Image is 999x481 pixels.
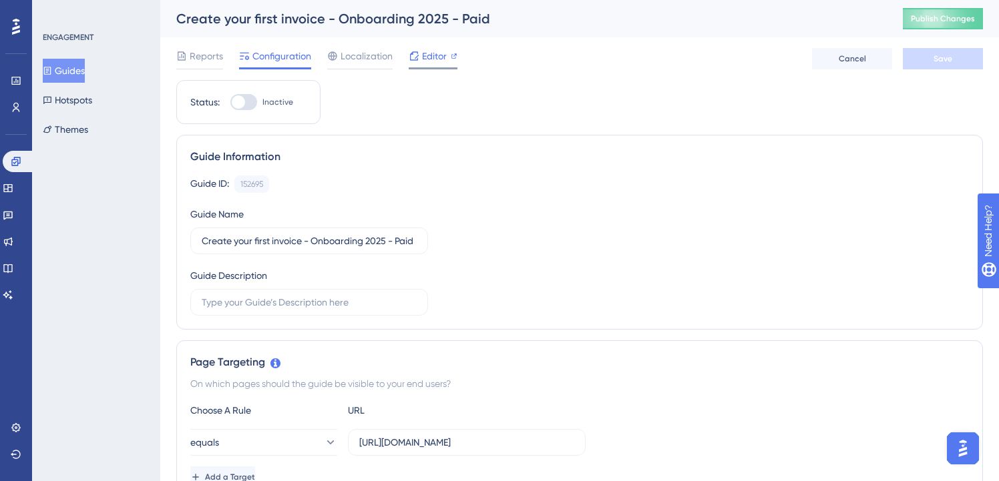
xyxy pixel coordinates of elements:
button: Cancel [812,48,892,69]
button: Publish Changes [903,8,983,29]
div: On which pages should the guide be visible to your end users? [190,376,969,392]
span: Save [934,53,952,64]
div: Guide Name [190,206,244,222]
span: Configuration [252,48,311,64]
div: Choose A Rule [190,402,337,418]
button: Guides [43,59,85,83]
div: ENGAGEMENT [43,32,93,43]
div: Guide Information [190,149,969,165]
div: URL [348,402,495,418]
input: Type your Guide’s Description here [202,295,417,310]
div: 152695 [240,179,263,189]
input: Type your Guide’s Name here [202,233,417,248]
span: Need Help? [31,3,83,19]
div: Status: [190,94,220,110]
button: Themes [43,117,88,141]
div: Guide Description [190,268,267,284]
div: Page Targeting [190,354,969,370]
span: Publish Changes [911,13,975,24]
span: equals [190,434,219,450]
span: Inactive [262,97,293,107]
div: Guide ID: [190,175,229,193]
button: Hotspots [43,88,92,112]
span: Localization [341,48,393,64]
span: Cancel [839,53,866,64]
span: Editor [422,48,447,64]
iframe: UserGuiding AI Assistant Launcher [943,428,983,468]
span: Reports [190,48,223,64]
button: Save [903,48,983,69]
div: Create your first invoice - Onboarding 2025 - Paid [176,9,869,28]
button: equals [190,429,337,456]
input: yourwebsite.com/path [359,435,574,450]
